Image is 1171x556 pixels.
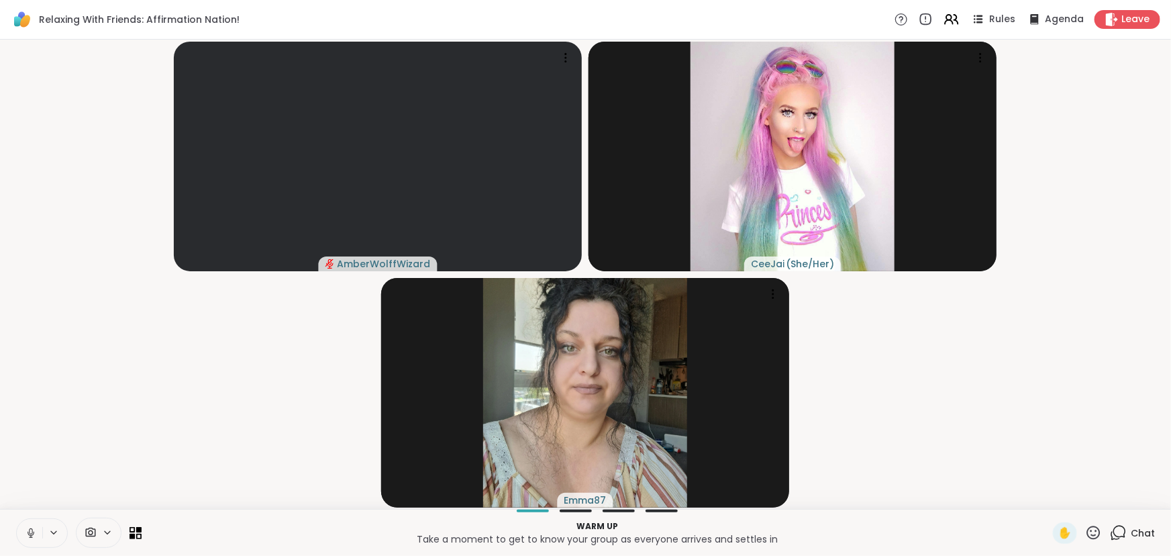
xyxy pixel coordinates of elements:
span: Leave [1121,13,1150,26]
span: ( She/Her ) [786,257,834,271]
img: CeeJai [691,42,895,271]
span: AmberWolffWizard [338,257,431,271]
span: Emma87 [564,494,607,507]
span: Rules [989,13,1015,26]
img: Emma87 [483,278,687,508]
span: Relaxing With Friends: Affirmation Nation! [39,13,240,26]
p: Take a moment to get to know your group as everyone arrives and settles in [150,532,1045,546]
p: Warm up [150,520,1045,532]
span: Chat [1131,526,1155,540]
span: CeeJai [751,257,784,271]
span: audio-muted [325,259,335,269]
span: Agenda [1045,13,1084,26]
img: ShareWell Logomark [11,8,34,31]
span: ✋ [1058,525,1072,541]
